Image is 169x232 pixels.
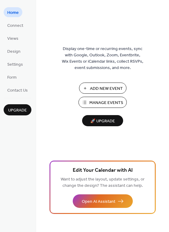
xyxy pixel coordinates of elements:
[78,97,127,108] button: Manage Events
[79,83,126,94] button: Add New Event
[4,104,31,115] button: Upgrade
[7,61,23,68] span: Settings
[89,100,123,106] span: Manage Events
[7,23,23,29] span: Connect
[7,10,19,16] span: Home
[86,117,120,125] span: 🚀 Upgrade
[4,33,22,43] a: Views
[7,74,17,81] span: Form
[7,36,18,42] span: Views
[90,86,123,92] span: Add New Event
[7,49,21,55] span: Design
[4,46,24,56] a: Design
[4,72,20,82] a: Form
[82,199,115,205] span: Open AI Assistant
[82,115,123,126] button: 🚀 Upgrade
[73,166,133,175] span: Edit Your Calendar with AI
[73,194,133,208] button: Open AI Assistant
[4,59,27,69] a: Settings
[7,87,28,94] span: Contact Us
[62,46,143,71] span: Display one-time or recurring events, sync with Google, Outlook, Zoom, Eventbrite, Wix Events or ...
[4,7,22,17] a: Home
[4,85,31,95] a: Contact Us
[4,20,27,30] a: Connect
[61,175,145,190] span: Want to adjust the layout, update settings, or change the design? The assistant can help.
[8,107,27,114] span: Upgrade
